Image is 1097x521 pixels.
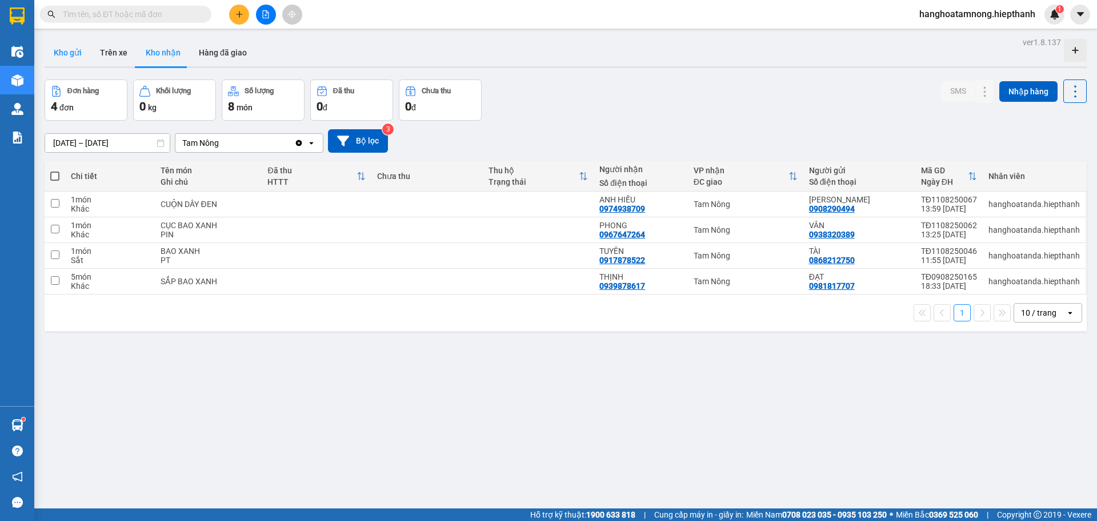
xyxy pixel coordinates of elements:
input: Tìm tên, số ĐT hoặc mã đơn [63,8,198,21]
button: Kho nhận [137,39,190,66]
div: Ghi chú [161,177,256,186]
div: 5 món [71,272,149,281]
button: Hàng đã giao [190,39,256,66]
span: caret-down [1075,9,1086,19]
span: notification [12,471,23,482]
button: caret-down [1070,5,1090,25]
span: search [47,10,55,18]
div: Khối lượng [156,87,191,95]
svg: Clear value [294,138,303,148]
div: TĐ1108250046 [921,246,977,256]
div: THỊNH [599,272,682,281]
span: | [644,508,646,521]
input: Selected Tam Nông. [220,137,221,149]
img: icon-new-feature [1050,9,1060,19]
strong: 0708 023 035 - 0935 103 250 [782,510,887,519]
span: | [987,508,988,521]
button: SMS [941,81,975,101]
div: Tam Nông [694,251,798,260]
div: Nhân viên [988,172,1080,181]
div: Thu hộ [489,166,579,175]
div: TĐ0908250165 [921,272,977,281]
th: Toggle SortBy [915,161,983,192]
span: Miền Nam [746,508,887,521]
div: 11:55 [DATE] [921,256,977,265]
div: TUYÊN [599,246,682,256]
div: VP nhận [694,166,788,175]
div: PIN [161,230,256,239]
button: Nhập hàng [999,81,1058,102]
div: PHONG [599,221,682,230]
span: đ [323,103,327,112]
div: 18:33 [DATE] [921,281,977,291]
div: hanghoatanda.hiepthanh [988,200,1080,209]
div: 0974938709 [599,204,645,213]
img: logo-vxr [10,7,25,25]
div: hanghoatanda.hiepthanh [988,225,1080,234]
span: Cung cấp máy in - giấy in: [654,508,743,521]
div: Đã thu [333,87,354,95]
div: Chưa thu [377,172,477,181]
span: đ [411,103,416,112]
span: question-circle [12,446,23,456]
button: Đã thu0đ [310,79,393,121]
button: aim [282,5,302,25]
div: 0938320389 [809,230,855,239]
div: BAO XANH [161,246,256,256]
span: ⚪️ [890,512,893,517]
div: PT [161,256,256,265]
th: Toggle SortBy [688,161,803,192]
div: 1 món [71,246,149,256]
div: 13:25 [DATE] [921,230,977,239]
span: món [237,103,253,112]
img: warehouse-icon [11,74,23,86]
div: 10 / trang [1021,307,1056,319]
button: Đơn hàng4đơn [45,79,127,121]
div: 0868212750 [809,256,855,265]
button: Số lượng8món [222,79,305,121]
span: Hỗ trợ kỹ thuật: [530,508,635,521]
button: Kho gửi [45,39,91,66]
div: Tam Nông [694,200,798,209]
div: 0908290494 [809,204,855,213]
div: 0939878617 [599,281,645,291]
button: Chưa thu0đ [399,79,482,121]
svg: open [1066,308,1075,317]
div: SẮP BAO XANH [161,277,256,286]
button: file-add [256,5,276,25]
div: Tam Nông [182,137,219,149]
div: Trạng thái [489,177,579,186]
div: 13:59 [DATE] [921,204,977,213]
button: Trên xe [91,39,137,66]
span: Miền Bắc [896,508,978,521]
span: 0 [317,100,323,113]
div: ĐC giao [694,177,788,186]
div: Mã GD [921,166,968,175]
span: đơn [59,103,74,112]
div: Tam Nông [694,277,798,286]
div: Người gửi [809,166,910,175]
div: 1 món [71,195,149,204]
strong: 1900 633 818 [586,510,635,519]
div: 1 món [71,221,149,230]
img: warehouse-icon [11,46,23,58]
svg: open [307,138,316,148]
div: Ngày ĐH [921,177,968,186]
div: CỤC BAO XANH [161,221,256,230]
div: Tên món [161,166,256,175]
div: 0981817707 [809,281,855,291]
span: 8 [228,100,234,113]
div: hanghoatanda.hiepthanh [988,277,1080,286]
div: Chưa thu [422,87,451,95]
div: HTTT [267,177,357,186]
span: aim [288,10,296,18]
div: CUỘN DÂY ĐEN [161,200,256,209]
img: warehouse-icon [11,419,23,431]
span: 0 [405,100,411,113]
div: TĐ1108250067 [921,195,977,204]
sup: 3 [382,124,394,135]
span: 1 [1058,5,1062,13]
div: ĐẠT [809,272,910,281]
div: Sắt [71,256,149,265]
div: 0917878522 [599,256,645,265]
